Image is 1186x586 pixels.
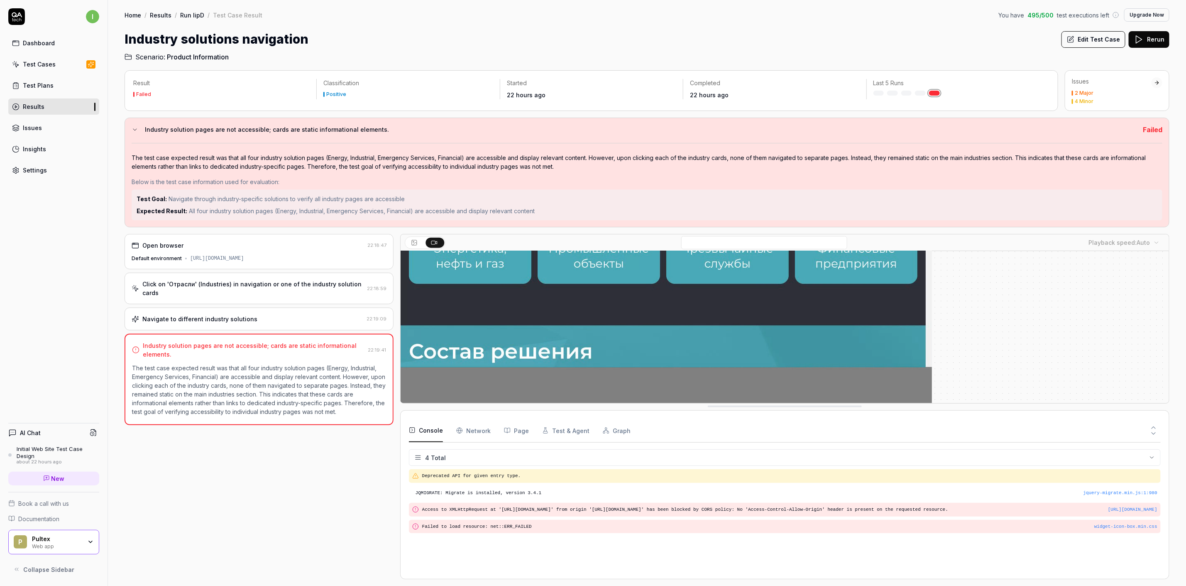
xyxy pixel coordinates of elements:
[142,315,257,323] div: Navigate to different industry solutions
[167,52,229,62] span: Product Information
[32,535,82,543] div: Pultex
[1027,11,1054,20] span: 495 / 500
[8,515,99,523] a: Documentation
[23,565,74,574] span: Collapse Sidebar
[125,30,308,49] h1: Industry solutions navigation
[142,280,364,297] div: Click on 'Отрасли' (Industries) in navigation or one of the industry solution cards
[8,446,99,465] a: Initial Web Site Test Case Designabout 22 hours ago
[23,145,46,153] div: Insights
[1057,11,1109,20] span: test executions left
[142,241,183,250] div: Open browser
[323,79,493,87] p: Classification
[175,11,177,19] div: /
[422,473,1157,480] pre: Deprecated API for given entry type.
[504,419,529,442] button: Page
[8,120,99,136] a: Issues
[8,77,99,94] a: Test Plans
[133,79,310,87] p: Result
[416,490,1157,497] pre: JQMIGRATE: Migrate is installed, version 3.4.1
[1124,8,1169,22] button: Upgrade Now
[542,419,589,442] button: Test & Agent
[132,177,1162,186] div: Below is the test case information used for evaluation:
[32,542,82,549] div: Web app
[1083,490,1157,497] div: jquery-migrate.min.js : 1 : 980
[422,506,1108,513] pre: Access to XMLHttpRequest at '[URL][DOMAIN_NAME]' from origin '[URL][DOMAIN_NAME]' has been blocke...
[143,341,364,359] div: Industry solution pages are not accessible; cards are static informational elements.
[409,419,443,442] button: Console
[23,60,56,69] div: Test Cases
[8,499,99,508] a: Book a call with us
[23,166,47,175] div: Settings
[86,8,99,25] button: i
[507,91,545,98] time: 22 hours ago
[1108,506,1157,513] button: [URL][DOMAIN_NAME]
[208,11,210,19] div: /
[145,125,1136,135] h3: Industry solution pages are not accessible; cards are static informational elements.
[1088,238,1150,247] div: Playback speed:
[8,56,99,72] a: Test Cases
[17,446,99,459] div: Initial Web Site Test Case Design
[690,79,859,87] p: Completed
[367,242,386,248] time: 22:18:47
[132,255,182,262] div: Default environment
[136,92,151,97] div: Failed
[367,316,386,322] time: 22:19:09
[1083,490,1157,497] button: jquery-migrate.min.js:1:980
[150,11,171,19] a: Results
[368,347,386,353] time: 22:19:41
[690,91,729,98] time: 22 hours ago
[18,499,69,508] span: Book a call with us
[169,195,405,202] span: Navigate through industry-specific solutions to verify all industry pages are accessible
[8,561,99,578] button: Collapse Sidebar
[125,11,141,19] a: Home
[367,286,386,291] time: 22:18:59
[8,98,99,115] a: Results
[18,515,59,523] span: Documentation
[137,195,167,202] strong: Test Goal:
[132,153,1162,171] div: The test case expected result was that all four industry solution pages (Energy, Industrial, Emer...
[86,10,99,23] span: i
[180,11,204,19] a: Run lipD
[8,162,99,178] a: Settings
[213,11,262,19] div: Test Case Result
[23,81,54,90] div: Test Plans
[326,92,346,97] div: Positive
[17,459,99,465] div: about 22 hours ago
[998,11,1024,20] span: You have
[23,39,55,47] div: Dashboard
[873,79,1043,87] p: Last 5 Runs
[456,419,491,442] button: Network
[132,125,1136,135] button: Industry solution pages are not accessible; cards are static informational elements.
[1061,31,1125,48] button: Edit Test Case
[137,207,187,214] strong: Expected Result:
[1075,91,1093,96] div: 2 Major
[125,52,229,62] a: Scenario:Product Information
[8,530,99,555] button: PPultexWeb app
[134,52,165,62] span: Scenario:
[8,141,99,157] a: Insights
[14,535,27,549] span: P
[422,523,1157,530] pre: Failed to load resource: net::ERR_FAILED
[8,35,99,51] a: Dashboard
[20,428,41,437] h4: AI Chat
[23,102,44,111] div: Results
[8,472,99,485] a: New
[132,364,386,416] p: The test case expected result was that all four industry solution pages (Energy, Industrial, Emer...
[507,79,676,87] p: Started
[51,474,65,483] span: New
[1072,77,1152,86] div: Issues
[603,419,631,442] button: Graph
[1143,126,1162,134] span: Failed
[1094,523,1157,530] button: widget-icon-box.min.css
[144,11,147,19] div: /
[1129,31,1169,48] button: Rerun
[23,123,42,132] div: Issues
[189,207,535,214] span: All four industry solution pages (Energy, Industrial, Emergency Services, Financial) are accessib...
[190,255,244,262] div: [URL][DOMAIN_NAME]
[1075,99,1093,104] div: 4 Minor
